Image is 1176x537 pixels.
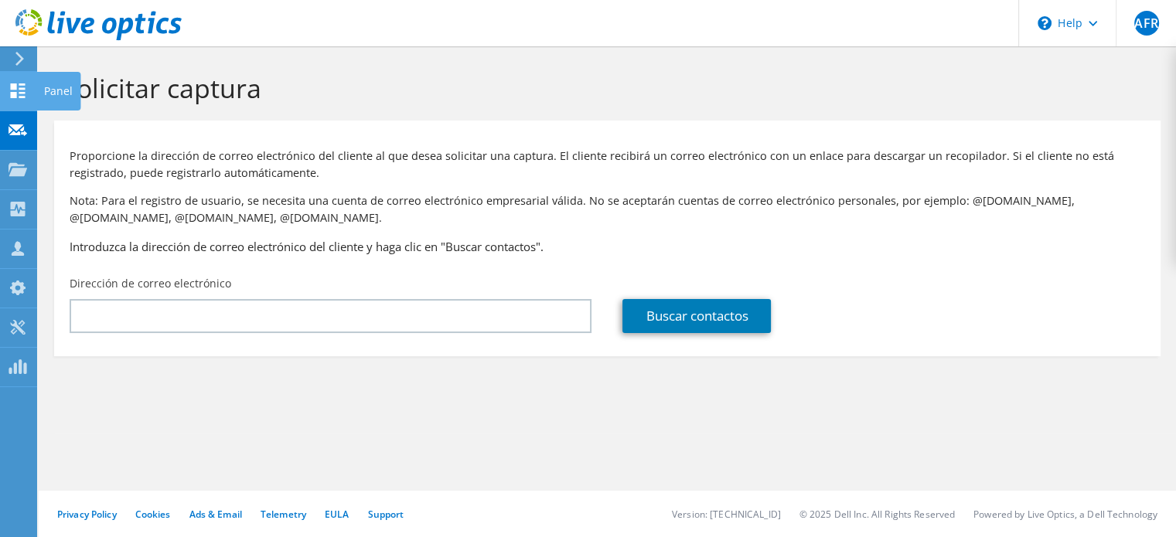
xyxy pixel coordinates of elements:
h1: Solicitar captura [62,72,1145,104]
p: Proporcione la dirección de correo electrónico del cliente al que desea solicitar una captura. El... [70,148,1145,182]
li: © 2025 Dell Inc. All Rights Reserved [799,508,955,521]
li: Version: [TECHNICAL_ID] [672,508,781,521]
a: Buscar contactos [622,299,771,333]
svg: \n [1038,16,1052,30]
div: Panel [36,72,80,110]
label: Dirección de correo electrónico [70,276,231,291]
a: Support [367,508,404,521]
p: Nota: Para el registro de usuario, se necesita una cuenta de correo electrónico empresarial válid... [70,192,1145,226]
span: AFR [1134,11,1159,36]
a: Cookies [135,508,171,521]
li: Powered by Live Optics, a Dell Technology [973,508,1157,521]
a: EULA [325,508,349,521]
a: Telemetry [261,508,306,521]
a: Privacy Policy [57,508,117,521]
h3: Introduzca la dirección de correo electrónico del cliente y haga clic en "Buscar contactos". [70,238,1145,255]
a: Ads & Email [189,508,242,521]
